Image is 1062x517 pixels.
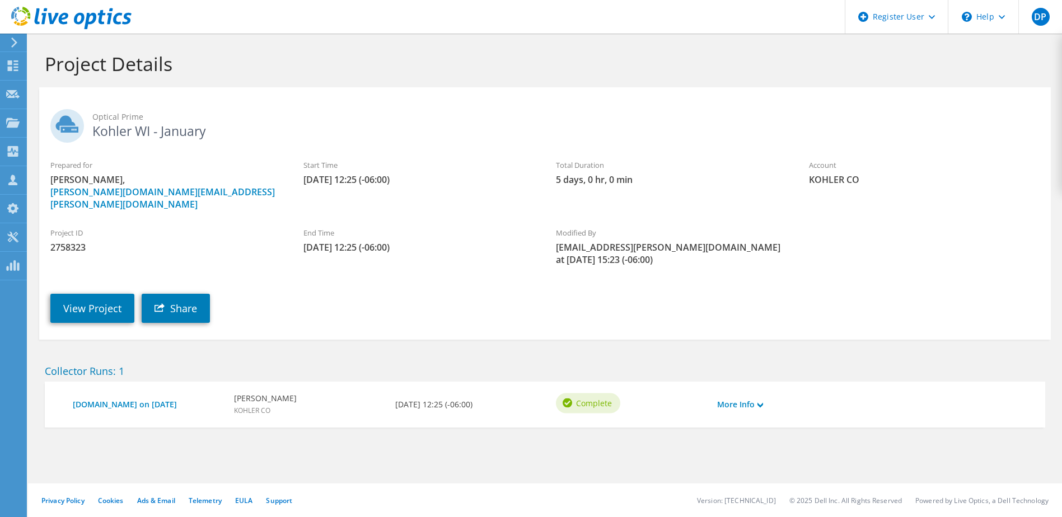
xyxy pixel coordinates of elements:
[73,398,223,411] a: [DOMAIN_NAME] on [DATE]
[41,496,85,505] a: Privacy Policy
[50,227,281,238] label: Project ID
[50,159,281,171] label: Prepared for
[137,496,175,505] a: Ads & Email
[697,496,776,505] li: Version: [TECHNICAL_ID]
[50,294,134,323] a: View Project
[789,496,902,505] li: © 2025 Dell Inc. All Rights Reserved
[50,241,281,253] span: 2758323
[576,397,612,409] span: Complete
[50,109,1040,137] h2: Kohler WI - January
[98,496,124,505] a: Cookies
[962,12,972,22] svg: \n
[45,52,1040,76] h1: Project Details
[234,392,297,405] b: [PERSON_NAME]
[50,173,281,210] span: [PERSON_NAME],
[556,173,787,186] span: 5 days, 0 hr, 0 min
[915,496,1049,505] li: Powered by Live Optics, a Dell Technology
[235,496,252,505] a: EULA
[234,406,270,415] span: KOHLER CO
[303,173,534,186] span: [DATE] 12:25 (-06:00)
[1032,8,1050,26] span: DP
[303,227,534,238] label: End Time
[809,159,1040,171] label: Account
[142,294,210,323] a: Share
[92,111,1040,123] span: Optical Prime
[303,159,534,171] label: Start Time
[50,186,275,210] a: [PERSON_NAME][DOMAIN_NAME][EMAIL_ADDRESS][PERSON_NAME][DOMAIN_NAME]
[303,241,534,253] span: [DATE] 12:25 (-06:00)
[266,496,292,505] a: Support
[556,227,787,238] label: Modified By
[556,159,787,171] label: Total Duration
[717,398,763,411] a: More Info
[189,496,222,505] a: Telemetry
[556,241,787,266] span: [EMAIL_ADDRESS][PERSON_NAME][DOMAIN_NAME] at [DATE] 15:23 (-06:00)
[395,398,472,411] b: [DATE] 12:25 (-06:00)
[809,173,1040,186] span: KOHLER CO
[45,365,1045,377] h2: Collector Runs: 1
